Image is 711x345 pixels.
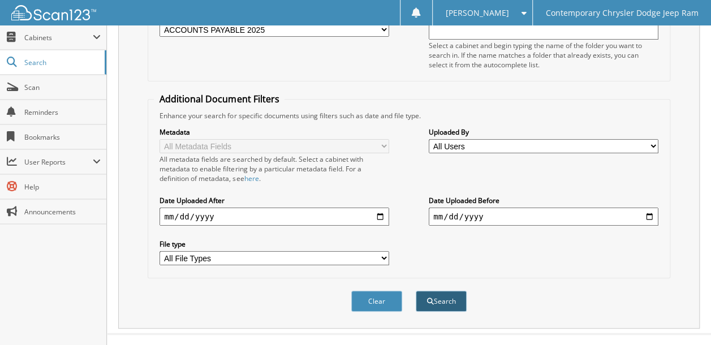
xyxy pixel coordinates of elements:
[24,83,101,92] span: Scan
[429,127,658,137] label: Uploaded By
[154,93,285,105] legend: Additional Document Filters
[160,196,389,205] label: Date Uploaded After
[429,41,658,70] div: Select a cabinet and begin typing the name of the folder you want to search in. If the name match...
[24,157,93,167] span: User Reports
[545,10,698,16] span: Contemporary Chrysler Dodge Jeep Ram
[11,5,96,20] img: scan123-logo-white.svg
[24,182,101,192] span: Help
[24,58,99,67] span: Search
[351,291,402,312] button: Clear
[429,196,658,205] label: Date Uploaded Before
[160,208,389,226] input: start
[24,107,101,117] span: Reminders
[445,10,509,16] span: [PERSON_NAME]
[24,132,101,142] span: Bookmarks
[429,208,658,226] input: end
[654,291,711,345] iframe: Chat Widget
[160,154,389,183] div: All metadata fields are searched by default. Select a cabinet with metadata to enable filtering b...
[160,239,389,249] label: File type
[244,174,258,183] a: here
[24,33,93,42] span: Cabinets
[24,207,101,217] span: Announcements
[154,111,663,120] div: Enhance your search for specific documents using filters such as date and file type.
[160,127,389,137] label: Metadata
[416,291,467,312] button: Search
